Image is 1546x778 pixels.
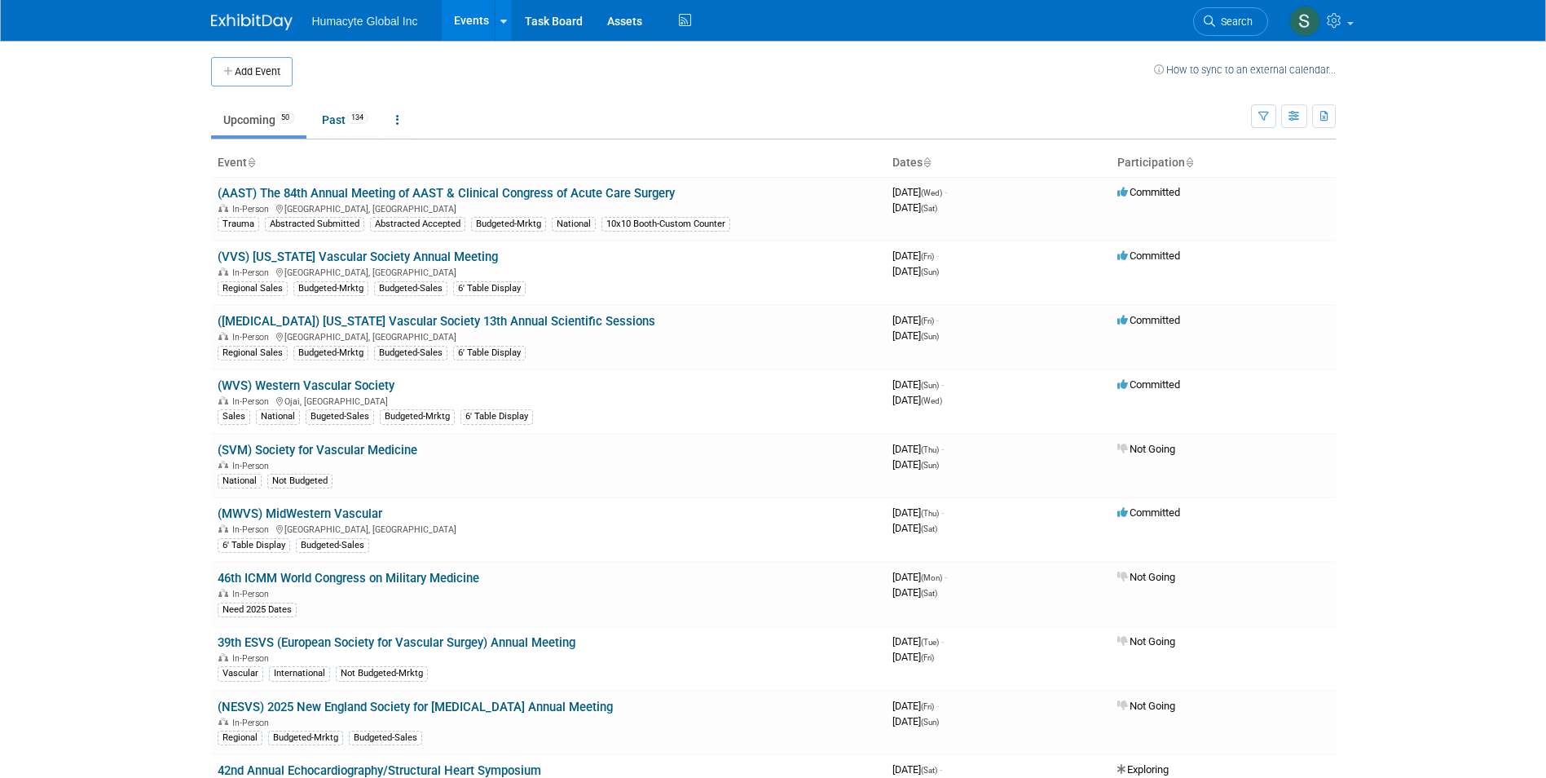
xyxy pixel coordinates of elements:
[218,217,259,232] div: Trauma
[218,186,675,201] a: (AAST) The 84th Annual Meeting of AAST & Clinical Congress of Acute Care Surgery
[936,314,939,326] span: -
[218,265,879,278] div: [GEOGRAPHIC_DATA], [GEOGRAPHIC_DATA]
[1117,700,1175,712] span: Not Going
[265,217,364,232] div: Abstracted Submitted
[892,201,937,214] span: [DATE]
[218,571,479,586] a: 46th ICMM World Congress on Military Medicine
[1117,506,1180,519] span: Committed
[892,394,942,406] span: [DATE]
[256,409,300,424] div: National
[921,653,934,662] span: (Fri)
[232,653,274,664] span: In-Person
[941,635,944,648] span: -
[945,186,947,198] span: -
[892,506,944,519] span: [DATE]
[921,396,942,405] span: (Wed)
[218,332,228,340] img: In-Person Event
[892,651,934,663] span: [DATE]
[1154,64,1336,76] a: How to sync to an external calendar...
[218,314,655,329] a: ([MEDICAL_DATA]) [US_STATE] Vascular Society 13th Annual Scientific Sessions
[336,666,428,681] div: Not Budgeted-Mrktg
[892,186,947,198] span: [DATE]
[218,603,297,617] div: Need 2025 Dates
[892,586,937,599] span: [DATE]
[218,653,228,661] img: In-Person Event
[267,474,333,488] div: Not Budgeted
[232,332,274,343] span: In-Person
[293,281,368,296] div: Budgeted-Mrktg
[1193,7,1268,36] a: Search
[941,378,944,391] span: -
[941,506,944,519] span: -
[218,329,879,343] div: [GEOGRAPHIC_DATA], [GEOGRAPHIC_DATA]
[247,156,255,169] a: Sort by Event Name
[921,638,939,647] span: (Tue)
[921,524,937,533] span: (Sat)
[460,409,533,424] div: 6' Table Display
[892,635,944,648] span: [DATE]
[218,474,262,488] div: National
[312,15,418,28] span: Humacyte Global Inc
[268,731,343,745] div: Budgeted-Mrktg
[1117,635,1175,648] span: Not Going
[892,250,939,262] span: [DATE]
[921,573,942,582] span: (Mon)
[453,281,526,296] div: 6' Table Display
[1289,6,1320,37] img: Sam Cashion
[370,217,465,232] div: Abstracted Accepted
[1185,156,1193,169] a: Sort by Participation Type
[921,204,937,213] span: (Sat)
[1117,314,1180,326] span: Committed
[218,718,228,726] img: In-Person Event
[218,204,228,212] img: In-Person Event
[218,250,498,264] a: (VVS) [US_STATE] Vascular Society Annual Meeting
[1117,250,1180,262] span: Committed
[218,506,382,521] a: (MWVS) MidWestern Vascular
[892,700,939,712] span: [DATE]
[218,524,228,533] img: In-Person Event
[218,731,262,745] div: Regional
[211,14,293,30] img: ExhibitDay
[1117,186,1180,198] span: Committed
[293,346,368,360] div: Budgeted-Mrktg
[921,461,939,470] span: (Sun)
[892,443,944,455] span: [DATE]
[921,332,939,341] span: (Sun)
[232,589,274,599] span: In-Person
[306,409,374,424] div: Bugeted-Sales
[1117,378,1180,391] span: Committed
[1117,571,1175,583] span: Not Going
[892,522,937,534] span: [DATE]
[921,509,939,518] span: (Thu)
[552,217,596,232] div: National
[380,409,455,424] div: Budgeted-Mrktg
[921,718,939,727] span: (Sun)
[211,104,306,135] a: Upcoming50
[1117,763,1169,776] span: Exploring
[945,571,947,583] span: -
[218,378,394,393] a: (WVS) Western Vascular Society
[232,204,274,214] span: In-Person
[218,666,263,681] div: Vascular
[232,396,274,407] span: In-Person
[921,381,939,390] span: (Sun)
[218,538,290,553] div: 6' Table Display
[892,314,939,326] span: [DATE]
[892,763,942,776] span: [DATE]
[941,443,944,455] span: -
[936,250,939,262] span: -
[892,329,939,342] span: [DATE]
[921,267,939,276] span: (Sun)
[892,265,939,277] span: [DATE]
[374,346,447,360] div: Budgeted-Sales
[218,346,288,360] div: Regional Sales
[471,217,546,232] div: Budgeted-Mrktg
[218,396,228,404] img: In-Person Event
[218,700,613,714] a: (NESVS) 2025 New England Society for [MEDICAL_DATA] Annual Meeting
[921,589,937,598] span: (Sat)
[218,635,575,650] a: 39th ESVS (European Society for Vascular Surgey) Annual Meeting
[1215,15,1253,28] span: Search
[921,445,939,454] span: (Thu)
[218,522,879,535] div: [GEOGRAPHIC_DATA], [GEOGRAPHIC_DATA]
[923,156,931,169] a: Sort by Start Date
